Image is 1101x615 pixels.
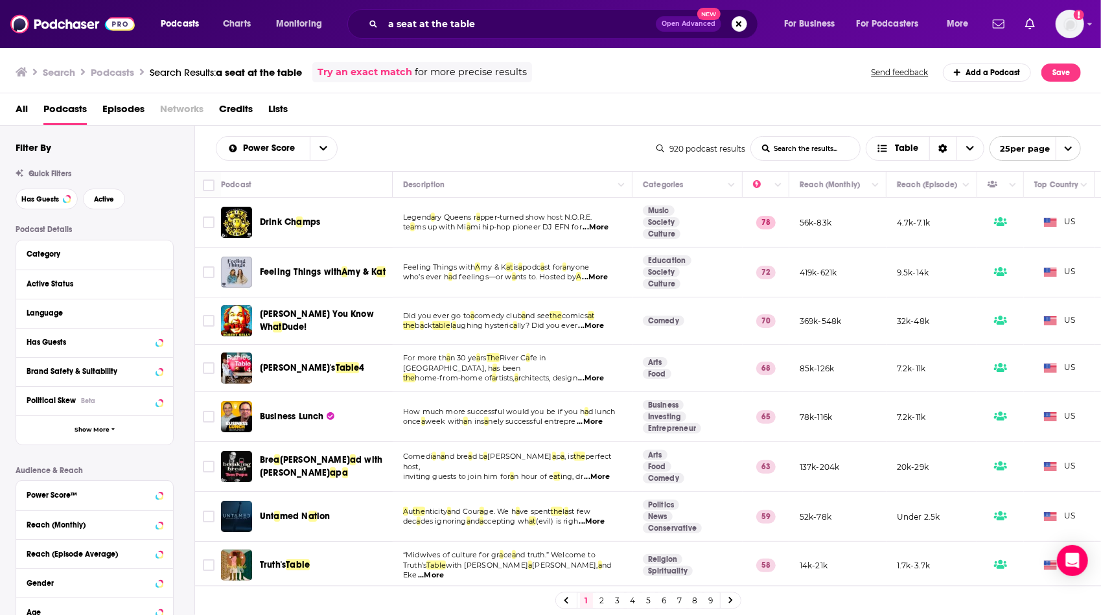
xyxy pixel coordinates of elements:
[643,205,675,216] a: Music
[403,417,421,426] span: once
[544,262,562,272] span: st for
[468,417,485,426] span: n ins
[483,452,487,461] span: a
[643,500,679,510] a: Politics
[990,139,1050,159] span: 25 per page
[260,266,386,279] a: Feeling Things withAmy & Kat
[415,321,420,330] span: b
[16,189,78,209] button: Has Guests
[203,362,214,374] span: Toggle select row
[243,144,299,153] span: Power Score
[943,64,1032,82] a: Add a Podcast
[308,511,317,522] span: at
[1034,177,1078,192] div: Top Country
[445,452,469,461] span: nd bre
[359,362,364,373] span: 4
[203,411,214,423] span: Toggle select row
[467,222,470,231] span: a
[756,216,776,229] p: 78
[578,373,604,384] span: ...More
[756,410,776,423] p: 65
[203,315,214,327] span: Toggle select row
[448,272,452,281] span: a
[260,216,320,229] a: Drink Champs
[1056,10,1084,38] img: User Profile
[29,169,71,178] span: Quick Filters
[403,272,448,281] span: who’s ever h
[27,392,163,408] button: Political SkewBeta
[562,262,566,272] span: a
[673,593,686,609] a: 7
[27,367,152,376] div: Brand Safety & Suitability
[1044,216,1076,229] span: US
[583,222,608,233] span: ...More
[1044,266,1076,279] span: US
[577,417,603,427] span: ...More
[216,144,310,153] button: open menu
[800,267,837,278] p: 419k-621k
[350,454,356,465] span: a
[303,216,321,227] span: mps
[452,321,456,330] span: a
[330,467,336,478] span: a
[492,373,496,382] span: a
[775,14,852,34] button: open menu
[383,14,656,34] input: Search podcasts, credits, & more...
[643,217,680,227] a: Society
[704,593,717,609] a: 9
[484,417,488,426] span: a
[317,511,330,522] span: ion
[27,574,163,590] button: Gender
[643,423,701,434] a: Entrepreneur
[424,321,432,330] span: ck
[958,178,974,193] button: Column Actions
[403,353,446,362] span: For more th
[517,321,577,330] span: lly? Did you ever
[868,67,933,78] button: Send feedback
[347,266,377,277] span: my & K
[403,452,432,461] span: Comedi
[267,14,339,34] button: open menu
[260,216,296,227] span: Drink Ch
[260,362,336,373] span: [PERSON_NAME]'s
[27,334,163,350] button: Has Guests
[150,66,302,78] a: Search Results:a seat at the table
[896,144,919,153] span: Table
[800,316,842,327] p: 369k-548k
[656,16,721,32] button: Open AdvancedNew
[487,452,551,461] span: [PERSON_NAME]
[282,321,307,332] span: Dude!
[516,272,576,281] span: nts to. Hosted by
[310,137,337,160] button: open menu
[221,257,252,288] a: Feeling Things with Amy & Kat
[552,452,556,461] span: a
[1056,10,1084,38] button: Show profile menu
[10,12,135,36] img: Podchaser - Follow, Share and Rate Podcasts
[27,486,163,502] button: Power Score™
[221,451,252,482] a: Breaking Bread with Tom Papa
[470,311,474,320] span: a
[866,136,984,161] button: Choose View
[868,178,883,193] button: Column Actions
[642,593,655,609] a: 5
[27,308,154,318] div: Language
[518,373,577,382] span: rchitects, design
[221,550,252,581] a: Truth's Table
[470,222,582,231] span: mi hip-hop pioneer DJ EFN for
[1056,10,1084,38] span: Logged in as dkcsports
[432,321,450,330] span: table
[16,225,174,234] p: Podcast Details
[75,426,110,434] span: Show More
[27,249,154,259] div: Category
[1044,362,1076,375] span: US
[421,417,425,426] span: a
[403,213,431,222] span: Legend
[1044,410,1076,423] span: US
[1057,545,1088,576] div: Open Intercom Messenger
[472,452,484,461] span: d b
[500,353,526,362] span: River C
[223,15,251,33] span: Charts
[643,255,691,266] a: Education
[280,454,350,465] span: [PERSON_NAME]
